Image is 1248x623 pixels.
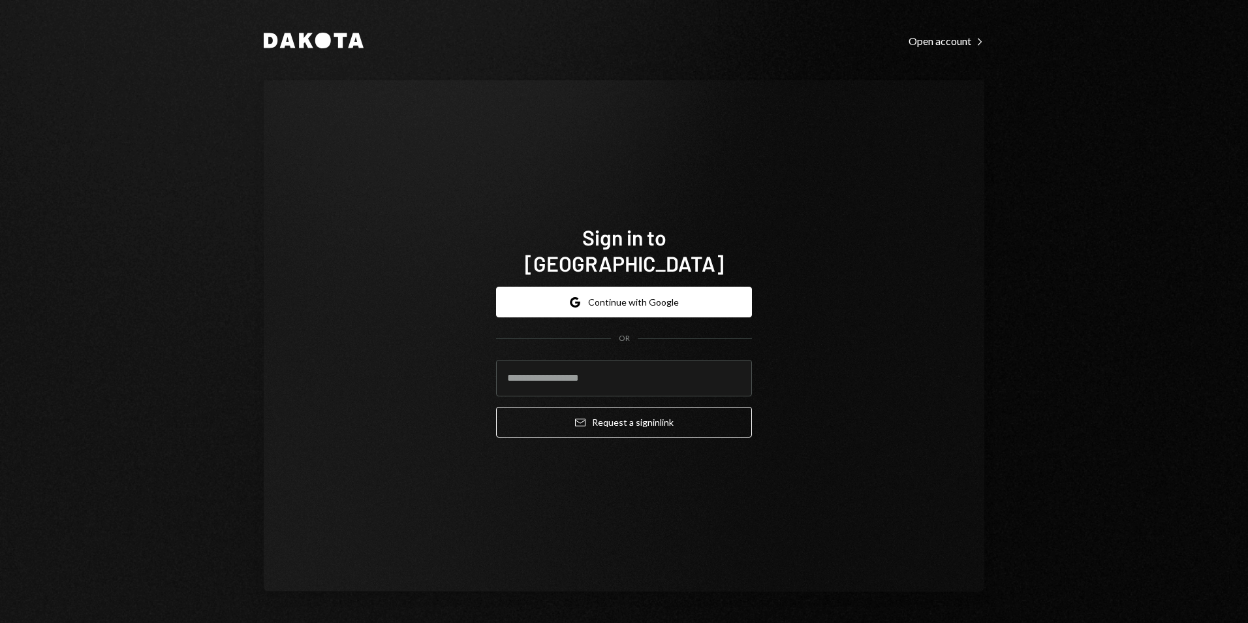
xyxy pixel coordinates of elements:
[496,287,752,317] button: Continue with Google
[619,333,630,344] div: OR
[909,33,984,48] a: Open account
[909,35,984,48] div: Open account
[496,224,752,276] h1: Sign in to [GEOGRAPHIC_DATA]
[496,407,752,438] button: Request a signinlink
